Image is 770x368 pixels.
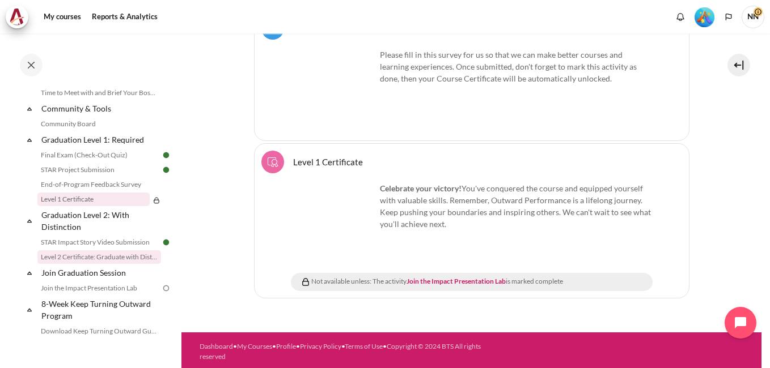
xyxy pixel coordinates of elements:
a: Terms of Use [345,342,383,350]
a: Download Keep Turning Outward Guide [37,324,161,338]
a: Graduation Level 2: With Distinction [40,207,161,234]
a: Community Board [37,117,161,131]
a: STAR Impact Story Video Submission [37,236,161,249]
div: • • • • • [200,341,494,362]
span: Collapse [24,134,35,146]
span: Collapse [24,215,35,226]
a: Level #5 [690,6,719,27]
img: Course certificate icon [266,155,280,169]
a: End-of-Program Feedback Survey [293,23,417,33]
img: Done [161,237,171,247]
img: To do [161,283,171,293]
img: adet [291,182,376,267]
a: Dashboard [200,342,233,350]
a: Privacy Policy [300,342,341,350]
span: Collapse [24,304,35,315]
img: df [291,49,376,134]
a: Join the Impact Presentation Lab [407,277,506,285]
strong: Celebrate your victory! [380,183,462,193]
a: My Courses [237,342,272,350]
a: My courses [40,6,85,28]
span: Collapse [24,267,35,279]
a: Final Exam (Check-Out Quiz) [37,148,161,162]
a: Reports & Analytics [88,6,162,28]
a: End-of-Program Feedback Survey [37,178,161,191]
button: Languages [720,8,737,25]
a: Join the Impact Presentation Lab [37,281,161,295]
a: Architeck Architeck [6,6,34,28]
a: Community & Tools [40,101,161,116]
img: Architeck [9,8,25,25]
span: Level 1 Certificate [293,157,363,167]
img: Done [161,165,171,175]
a: Level 2 Certificate: Graduate with Distinction [37,250,161,264]
a: Join Graduation Session [40,265,161,280]
a: Graduation Level 1: Required [40,132,161,147]
img: Level #5 [695,7,714,27]
div: Show notification window with no new notifications [672,8,689,25]
div: You've conquered the course and equipped yourself with valuable skills. Remember, Outward Perform... [291,182,653,230]
span: Collapse [24,103,35,114]
span: NN [742,6,764,28]
img: Done [161,150,171,160]
a: Profile [276,342,296,350]
a: STAR Project Submission [37,163,161,177]
p: Please fill in this survey for us so that we can make better courses and learning experiences. On... [291,49,653,84]
a: User menu [742,6,764,28]
div: Level #5 [695,6,714,27]
a: Time to Meet with and Brief Your Boss #2 [37,86,161,100]
div: Not available unless: The activity is marked complete [300,276,649,288]
a: Level 1 Certificate [37,192,150,206]
a: 8-Week Keep Turning Outward Program [40,296,161,323]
